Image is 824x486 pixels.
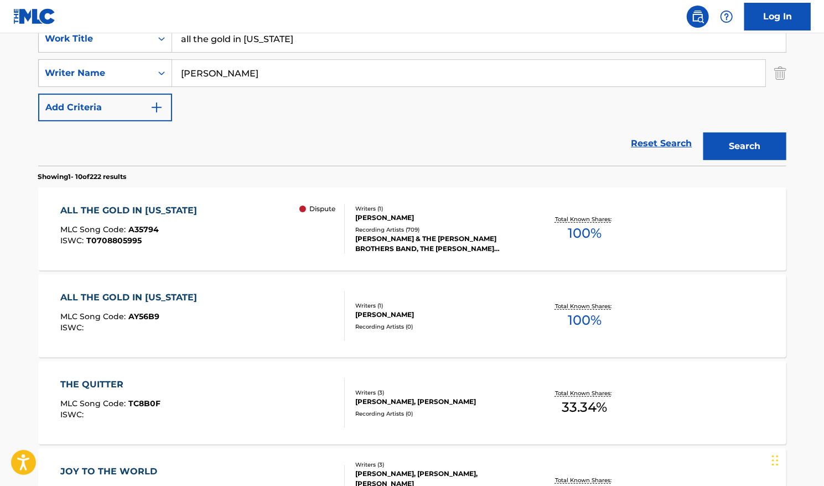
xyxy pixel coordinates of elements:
img: Delete Criterion [774,59,786,87]
div: Help [716,6,738,28]
img: search [691,10,704,23]
p: Total Known Shares: [555,476,614,484]
div: Drag [772,444,779,477]
div: THE QUITTER [60,378,160,391]
div: Writers ( 1 ) [355,301,522,310]
p: Total Known Shares: [555,302,614,310]
a: Public Search [687,6,709,28]
div: ALL THE GOLD IN [US_STATE] [60,291,203,304]
a: Log In [744,3,811,30]
span: MLC Song Code : [60,224,128,234]
span: 100 % [568,310,602,330]
a: ALL THE GOLD IN [US_STATE]MLC Song Code:AY56B9ISWC:Writers (1)[PERSON_NAME]Recording Artists (0)T... [38,274,786,357]
div: Recording Artists ( 0 ) [355,323,522,331]
div: JOY TO THE WORLD [60,465,163,478]
div: [PERSON_NAME], [PERSON_NAME] [355,397,522,407]
span: ISWC : [60,323,86,332]
p: Total Known Shares: [555,389,614,397]
button: Search [703,132,786,160]
div: Writers ( 1 ) [355,204,522,213]
div: ALL THE GOLD IN [US_STATE] [60,204,203,217]
div: Work Title [45,32,145,45]
p: Total Known Shares: [555,215,614,223]
span: ISWC : [60,236,86,245]
a: THE QUITTERMLC Song Code:TC8B0FISWC:Writers (3)[PERSON_NAME], [PERSON_NAME]Recording Artists (0)T... [38,361,786,444]
form: Search Form [38,25,786,166]
p: Dispute [309,204,335,214]
span: MLC Song Code : [60,311,128,321]
span: MLC Song Code : [60,398,128,408]
a: Reset Search [626,131,698,156]
div: Writers ( 3 ) [355,461,522,469]
span: T0708805995 [86,236,142,245]
div: [PERSON_NAME] [355,310,522,320]
p: Showing 1 - 10 of 222 results [38,172,127,182]
span: ISWC : [60,410,86,420]
span: A35794 [128,224,159,234]
div: [PERSON_NAME] [355,213,522,223]
img: MLC Logo [13,8,56,24]
iframe: Chat Widget [769,433,824,486]
a: ALL THE GOLD IN [US_STATE]MLC Song Code:A35794ISWC:T0708805995 DisputeWriters (1)[PERSON_NAME]Rec... [38,187,786,270]
div: [PERSON_NAME] & THE [PERSON_NAME] BROTHERS BAND, THE [PERSON_NAME] BROTHERS, [PERSON_NAME], [PERS... [355,234,522,254]
div: Recording Artists ( 709 ) [355,226,522,234]
span: 100 % [568,223,602,243]
span: 33.34 % [562,397,607,417]
div: Recording Artists ( 0 ) [355,410,522,418]
img: 9d2ae6d4665cec9f34b9.svg [150,101,163,114]
div: Writer Name [45,66,145,80]
span: AY56B9 [128,311,159,321]
img: help [720,10,733,23]
span: TC8B0F [128,398,160,408]
div: Writers ( 3 ) [355,388,522,397]
button: Add Criteria [38,94,172,121]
